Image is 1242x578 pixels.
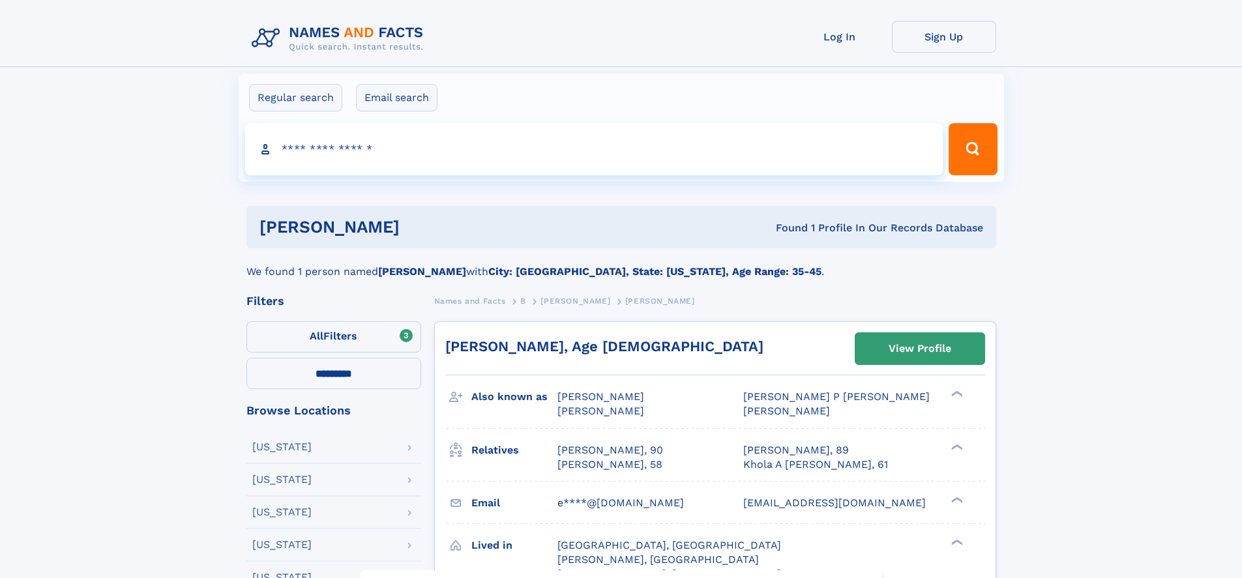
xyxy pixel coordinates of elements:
[949,123,997,175] button: Search Button
[488,265,821,278] b: City: [GEOGRAPHIC_DATA], State: [US_STATE], Age Range: 35-45
[743,457,888,472] a: Khola A [PERSON_NAME], 61
[245,123,943,175] input: search input
[557,457,662,472] a: [PERSON_NAME], 58
[540,293,610,309] a: [PERSON_NAME]
[557,405,644,417] span: [PERSON_NAME]
[743,390,930,403] span: [PERSON_NAME] P [PERSON_NAME]
[252,540,312,550] div: [US_STATE]
[557,390,644,403] span: [PERSON_NAME]
[948,538,964,546] div: ❯
[471,492,557,514] h3: Email
[557,553,759,566] span: [PERSON_NAME], [GEOGRAPHIC_DATA]
[471,534,557,556] h3: Lived in
[445,338,763,354] a: [PERSON_NAME], Age [DEMOGRAPHIC_DATA]
[252,442,312,452] div: [US_STATE]
[948,390,964,398] div: ❯
[520,293,526,309] a: B
[246,248,996,280] div: We found 1 person named with .
[310,330,323,342] span: All
[889,334,951,364] div: View Profile
[557,443,663,457] a: [PERSON_NAME], 90
[246,295,421,307] div: Filters
[743,497,926,509] span: [EMAIL_ADDRESS][DOMAIN_NAME]
[246,321,421,353] label: Filters
[520,296,526,306] span: B
[625,296,695,306] span: [PERSON_NAME]
[540,296,610,306] span: [PERSON_NAME]
[249,84,342,111] label: Regular search
[252,474,312,485] div: [US_STATE]
[788,21,892,53] a: Log In
[356,84,437,111] label: Email search
[246,405,421,416] div: Browse Locations
[557,539,781,551] span: [GEOGRAPHIC_DATA], [GEOGRAPHIC_DATA]
[587,221,983,235] div: Found 1 Profile In Our Records Database
[892,21,996,53] a: Sign Up
[259,219,588,235] h1: [PERSON_NAME]
[743,443,849,457] a: [PERSON_NAME], 89
[246,21,434,56] img: Logo Names and Facts
[378,265,466,278] b: [PERSON_NAME]
[855,333,984,364] a: View Profile
[948,495,964,504] div: ❯
[948,442,964,451] div: ❯
[471,439,557,461] h3: Relatives
[743,405,830,417] span: [PERSON_NAME]
[471,386,557,408] h3: Also known as
[434,293,506,309] a: Names and Facts
[252,507,312,517] div: [US_STATE]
